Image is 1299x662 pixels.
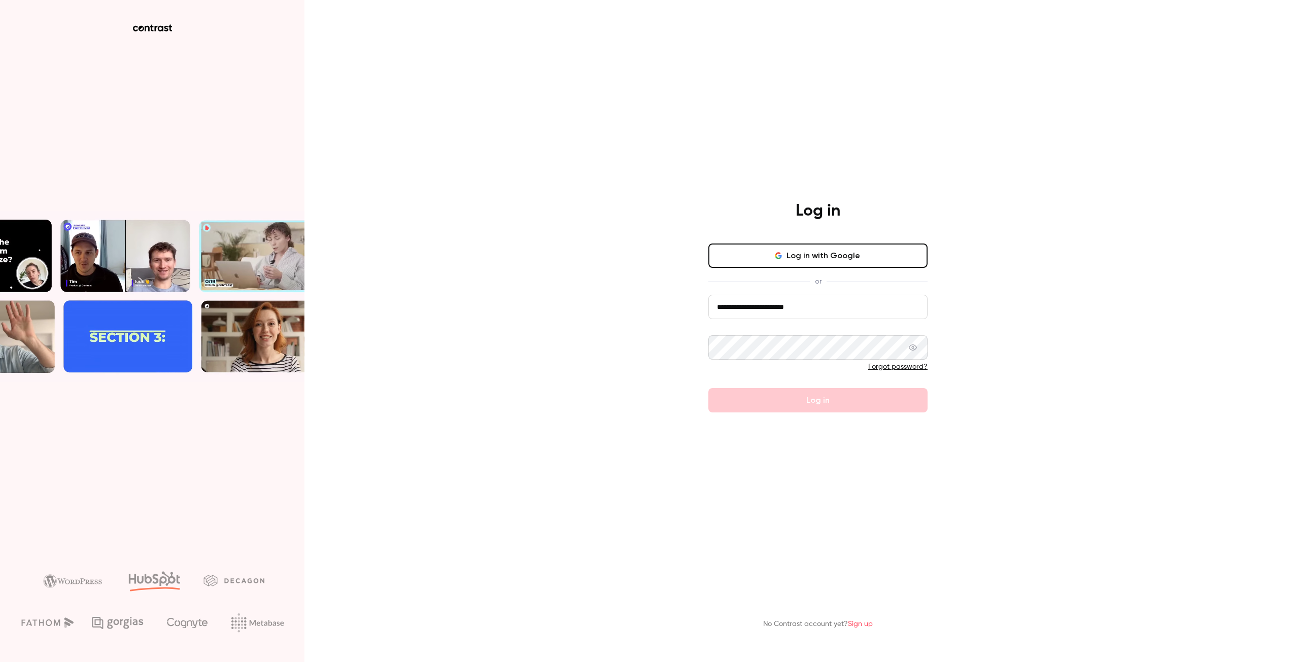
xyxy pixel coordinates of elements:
p: No Contrast account yet? [763,619,873,630]
a: Forgot password? [868,363,928,370]
a: Sign up [848,620,873,628]
img: decagon [203,575,264,586]
h4: Log in [796,201,840,221]
span: or [810,276,827,287]
button: Log in with Google [708,243,928,268]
